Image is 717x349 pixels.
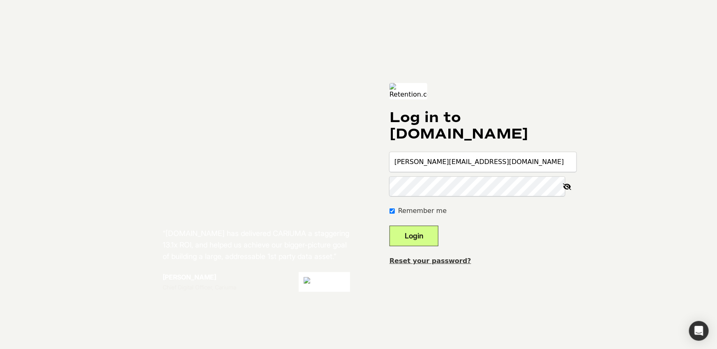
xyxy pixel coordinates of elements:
strong: [PERSON_NAME] [163,273,216,281]
h2: “[DOMAIN_NAME] has delivered CARIUMA a staggering 13.1x ROI, and helped us achieve our bigger-pic... [163,228,350,262]
div: Open Intercom Messenger [689,321,709,341]
input: Email [390,152,576,172]
img: Retention.com [390,83,427,99]
button: Login [390,226,438,246]
a: Reset your password? [390,257,471,265]
img: Cariuma [299,272,350,292]
label: Remember me [398,206,447,216]
h1: Log in to [DOMAIN_NAME] [390,109,576,142]
span: Chief Digital Officer, Cariuma [163,284,236,291]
